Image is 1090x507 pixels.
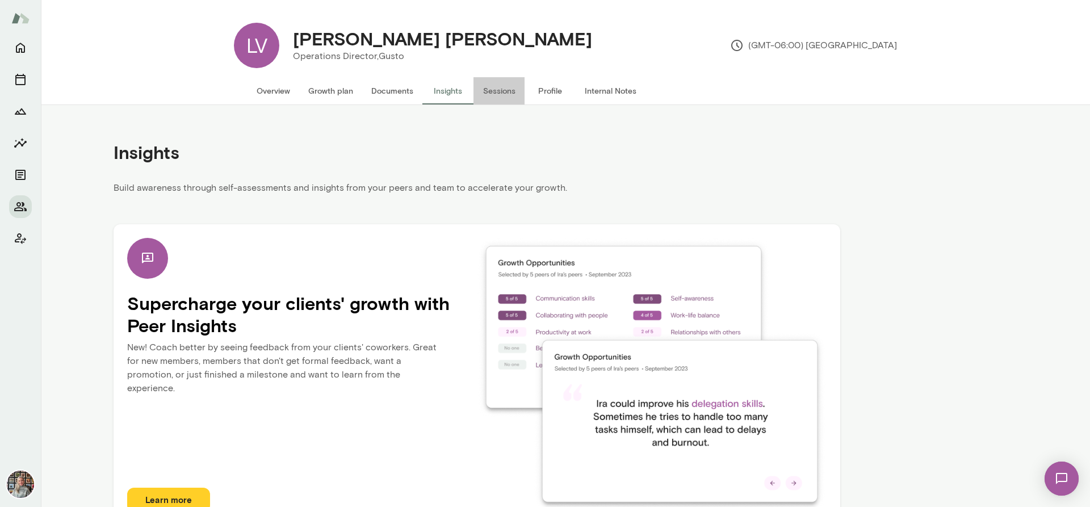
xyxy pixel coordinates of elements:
img: Tricia Maggio [7,471,34,498]
button: Profile [525,77,576,104]
button: Overview [248,77,299,104]
button: Sessions [9,68,32,91]
button: Internal Notes [576,77,645,104]
button: Client app [9,227,32,250]
button: Members [9,195,32,218]
h4: Supercharge your clients' growth with Peer Insights [127,292,477,336]
p: Operations Director, Gusto [293,49,592,63]
button: Growth Plan [9,100,32,123]
button: Documents [9,164,32,186]
p: New! Coach better by seeing feedback from your clients' coworkers. Great for new members, members... [127,336,477,407]
button: Documents [362,77,422,104]
h4: Insights [114,141,179,163]
p: Build awareness through self-assessments and insights from your peers and team to accelerate your... [114,181,840,202]
div: LV [234,23,279,68]
button: Insights [422,77,473,104]
h4: [PERSON_NAME] [PERSON_NAME] [293,28,592,49]
button: Sessions [473,77,525,104]
button: Insights [9,132,32,154]
p: (GMT-06:00) [GEOGRAPHIC_DATA] [730,39,897,52]
img: Mento [11,7,30,29]
button: Home [9,36,32,59]
button: Growth plan [299,77,362,104]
